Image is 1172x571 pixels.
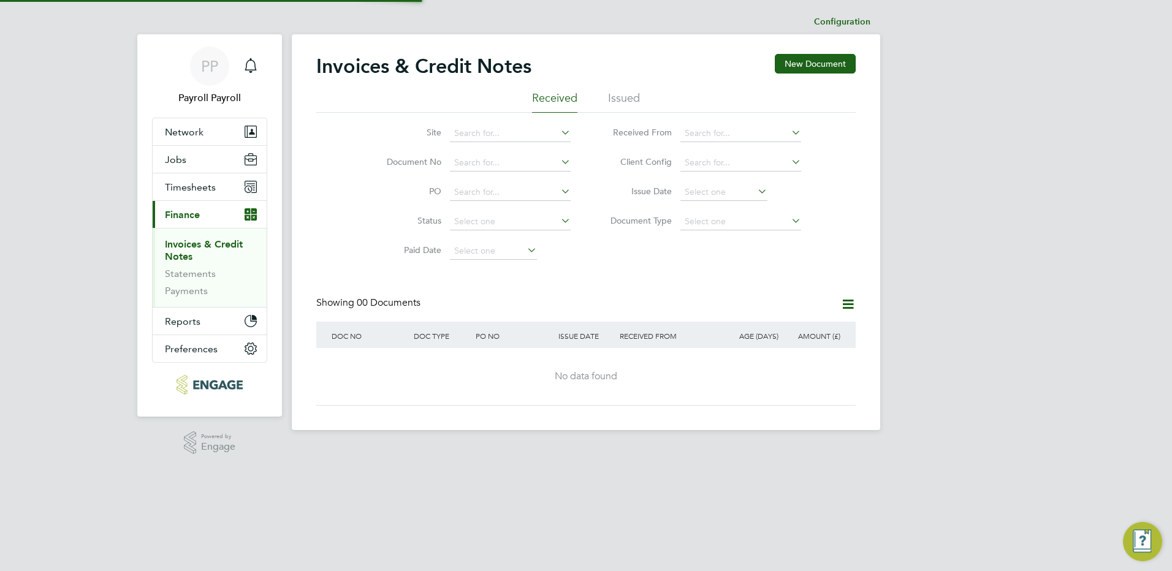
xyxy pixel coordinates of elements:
[201,431,235,442] span: Powered by
[617,322,720,350] div: RECEIVED FROM
[601,156,672,167] label: Client Config
[473,322,555,350] div: PO NO
[201,58,218,74] span: PP
[680,213,801,230] input: Select one
[316,54,531,78] h2: Invoices & Credit Notes
[152,91,267,105] span: Payroll Payroll
[165,238,243,262] a: Invoices & Credit Notes
[680,154,801,172] input: Search for...
[152,47,267,105] a: PPPayroll Payroll
[329,370,843,383] div: No data found
[411,322,473,350] div: DOC TYPE
[184,431,236,455] a: Powered byEngage
[137,34,282,417] nav: Main navigation
[450,213,571,230] input: Select one
[450,125,571,142] input: Search for...
[775,54,856,74] button: New Document
[165,126,204,138] span: Network
[153,308,267,335] button: Reports
[371,186,441,197] label: PO
[177,375,242,395] img: txmrecruit-logo-retina.png
[782,322,843,350] div: AMOUNT (£)
[371,127,441,138] label: Site
[532,91,577,113] li: Received
[165,285,208,297] a: Payments
[153,146,267,173] button: Jobs
[450,154,571,172] input: Search for...
[165,209,200,221] span: Finance
[329,322,411,350] div: DOC NO
[165,268,216,279] a: Statements
[153,228,267,307] div: Finance
[165,181,216,193] span: Timesheets
[153,118,267,145] button: Network
[814,10,870,34] li: Configuration
[316,297,423,309] div: Showing
[680,125,801,142] input: Search for...
[165,154,186,165] span: Jobs
[680,184,767,201] input: Select one
[153,201,267,228] button: Finance
[450,243,537,260] input: Select one
[152,375,267,395] a: Go to home page
[720,322,782,350] div: AGE (DAYS)
[371,244,441,255] label: Paid Date
[153,335,267,362] button: Preferences
[371,215,441,226] label: Status
[608,91,640,113] li: Issued
[450,184,571,201] input: Search for...
[1123,522,1162,561] button: Engage Resource Center
[201,442,235,452] span: Engage
[601,215,672,226] label: Document Type
[165,343,218,355] span: Preferences
[357,297,420,309] span: 00 Documents
[371,156,441,167] label: Document No
[153,173,267,200] button: Timesheets
[601,186,672,197] label: Issue Date
[165,316,200,327] span: Reports
[555,322,617,350] div: ISSUE DATE
[601,127,672,138] label: Received From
